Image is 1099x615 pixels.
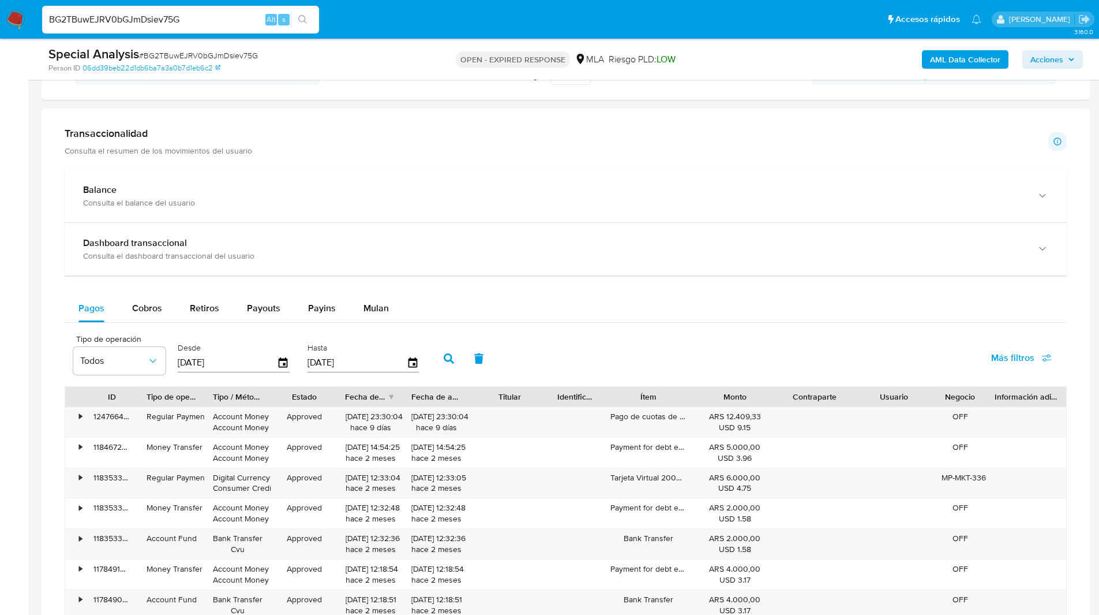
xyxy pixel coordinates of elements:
[42,12,319,27] input: Buscar usuario o caso...
[895,13,960,25] span: Accesos rápidos
[1022,50,1083,69] button: Acciones
[922,50,1008,69] button: AML Data Collector
[48,63,80,73] b: Person ID
[139,50,258,61] span: # BG2TBuwEJRV0bGJmDsiev75G
[930,50,1000,69] b: AML Data Collector
[1074,27,1093,36] span: 3.160.0
[456,51,570,68] p: OPEN - EXPIRED RESPONSE
[48,44,139,63] b: Special Analysis
[1009,14,1074,25] p: matiasagustin.white@mercadolibre.com
[1078,13,1090,25] a: Salir
[972,14,981,24] a: Notificaciones
[575,53,604,66] div: MLA
[282,14,286,25] span: s
[82,63,220,73] a: 06dd39beb22d1db6ba7a3a0b7d1eb6c2
[657,53,676,66] span: LOW
[291,12,314,28] button: search-icon
[267,14,276,25] span: Alt
[609,53,676,66] span: Riesgo PLD:
[1030,50,1063,69] span: Acciones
